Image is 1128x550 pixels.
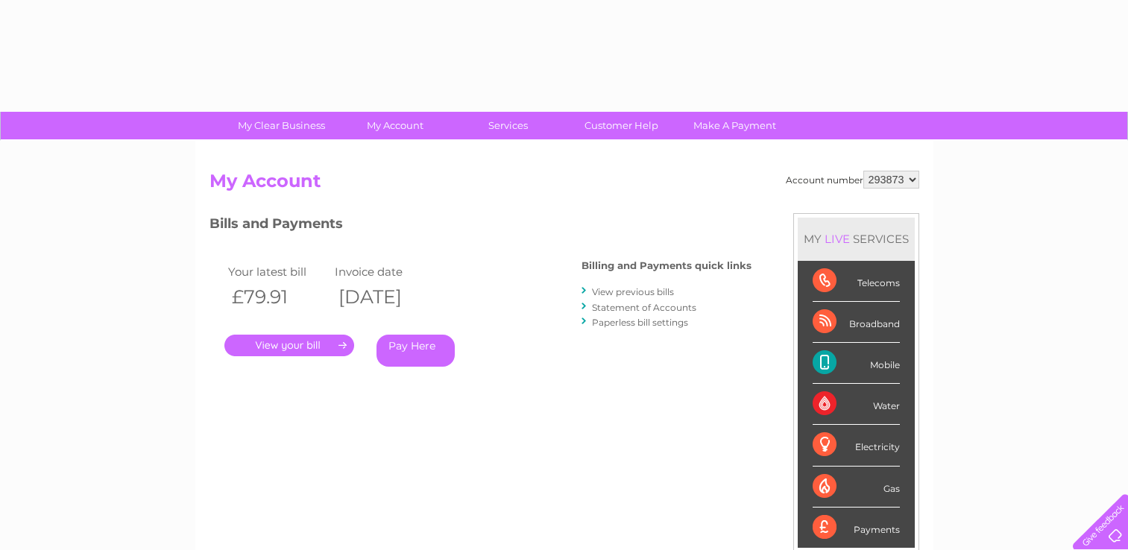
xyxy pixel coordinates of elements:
[224,282,332,312] th: £79.91
[224,335,354,356] a: .
[331,282,438,312] th: [DATE]
[447,112,570,139] a: Services
[582,260,752,271] h4: Billing and Payments quick links
[331,262,438,282] td: Invoice date
[813,343,900,384] div: Mobile
[813,467,900,508] div: Gas
[224,262,332,282] td: Your latest bill
[813,425,900,466] div: Electricity
[813,384,900,425] div: Water
[673,112,796,139] a: Make A Payment
[209,171,919,199] h2: My Account
[786,171,919,189] div: Account number
[813,261,900,302] div: Telecoms
[813,508,900,548] div: Payments
[798,218,915,260] div: MY SERVICES
[560,112,683,139] a: Customer Help
[376,335,455,367] a: Pay Here
[220,112,343,139] a: My Clear Business
[209,213,752,239] h3: Bills and Payments
[822,232,853,246] div: LIVE
[813,302,900,343] div: Broadband
[592,302,696,313] a: Statement of Accounts
[592,317,688,328] a: Paperless bill settings
[333,112,456,139] a: My Account
[592,286,674,297] a: View previous bills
